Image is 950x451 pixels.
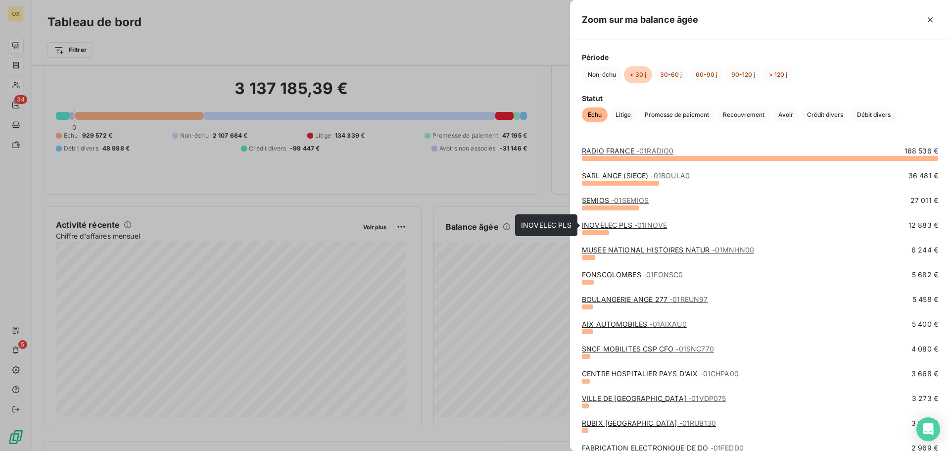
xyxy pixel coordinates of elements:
a: RUBIX [GEOGRAPHIC_DATA] [582,419,716,427]
a: SEMIOS [582,196,649,204]
span: Statut [582,93,938,103]
span: 12 883 € [908,220,938,230]
button: < 30 j [624,66,652,83]
span: 5 458 € [912,295,938,304]
a: RADIO FRANCE [582,147,673,155]
a: SNCF MOBILITES CSP CFO [582,345,714,353]
span: - 01SNC770 [675,345,713,353]
button: Non-échu [582,66,622,83]
span: - 01MNHN00 [712,246,754,254]
span: - 01INOVE [634,221,667,229]
button: Litige [610,107,637,122]
button: Promesse de paiement [639,107,715,122]
span: INOVELEC PLS [521,221,571,229]
button: 90-120 j [725,66,761,83]
span: Période [582,52,938,62]
span: - 01FONSC0 [643,270,683,279]
span: 36 481 € [908,171,938,181]
span: - 01AIXAU0 [649,320,686,328]
a: FONSCOLOMBES [582,270,683,279]
button: 60-90 j [690,66,723,83]
button: Avoir [772,107,799,122]
span: 6 244 € [911,245,938,255]
span: - 01VDP075 [688,394,726,402]
h5: Zoom sur ma balance âgée [582,13,699,27]
a: VILLE DE [GEOGRAPHIC_DATA] [582,394,726,402]
span: 3 273 € [912,394,938,403]
button: Crédit divers [801,107,849,122]
span: - 01BOULA0 [651,171,690,180]
div: Open Intercom Messenger [916,417,940,441]
a: INOVELEC PLS [582,221,667,229]
button: > 120 j [763,66,793,83]
button: Recouvrement [717,107,770,122]
button: Débit divers [851,107,897,122]
span: 5 400 € [912,319,938,329]
span: - 01REUN97 [669,295,708,303]
button: 30-60 j [654,66,688,83]
span: - 01SEMIOS [611,196,649,204]
span: 3 006 € [911,418,938,428]
a: BOULANGERIE ANGE 277 [582,295,708,303]
span: - 01RUB130 [679,419,716,427]
span: 5 682 € [912,270,938,280]
span: 27 011 € [910,196,938,205]
span: - 01CHPA00 [700,369,739,378]
a: SARL ANGE (SIEGE) [582,171,690,180]
span: 3 668 € [911,369,938,379]
span: 168 536 € [904,146,938,156]
a: MUSEE NATIONAL HISTOIRES NATUR [582,246,754,254]
a: AIX AUTOMOBILES [582,320,687,328]
span: - 01RADIO0 [636,147,673,155]
a: CENTRE HOSPITALIER PAYS D'AIX [582,369,739,378]
span: 4 080 € [911,344,938,354]
button: Échu [582,107,608,122]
